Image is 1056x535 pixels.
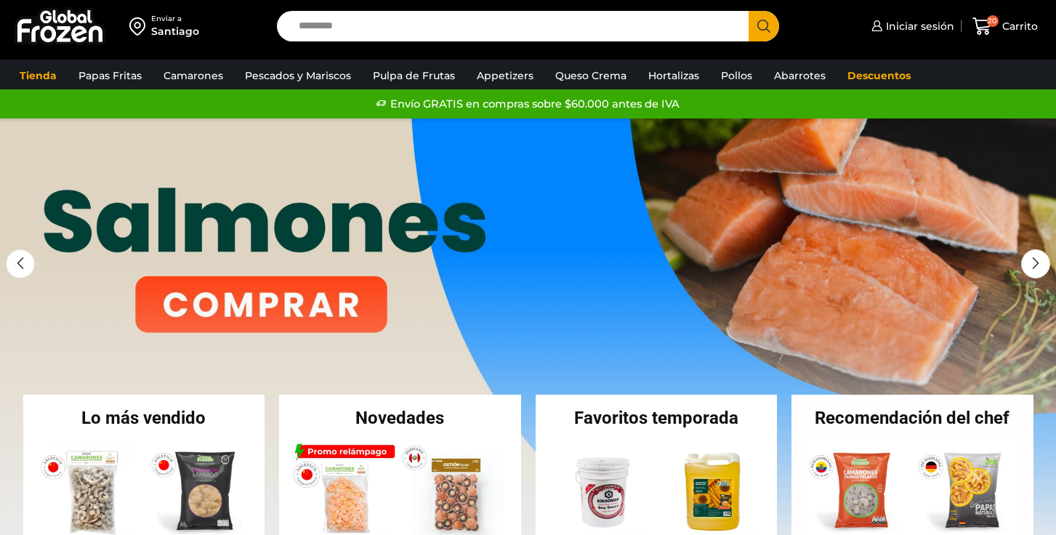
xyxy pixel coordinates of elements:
a: Abarrotes [767,62,833,89]
a: Descuentos [840,62,918,89]
div: Enviar a [151,14,199,24]
a: 20 Carrito [969,9,1041,44]
div: Santiago [151,24,199,39]
a: Pescados y Mariscos [238,62,358,89]
h2: Lo más vendido [23,409,265,427]
img: address-field-icon.svg [129,14,151,39]
h2: Recomendación del chef [791,409,1033,427]
span: Iniciar sesión [882,19,954,33]
a: Camarones [156,62,230,89]
button: Search button [749,11,779,41]
a: Iniciar sesión [868,12,954,41]
a: Pollos [714,62,759,89]
h2: Favoritos temporada [536,409,778,427]
a: Pulpa de Frutas [366,62,462,89]
a: Tienda [12,62,64,89]
h2: Novedades [279,409,521,427]
a: Hortalizas [641,62,706,89]
span: 20 [987,15,999,27]
a: Appetizers [469,62,541,89]
span: Carrito [999,19,1038,33]
a: Papas Fritas [71,62,149,89]
a: Queso Crema [548,62,634,89]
